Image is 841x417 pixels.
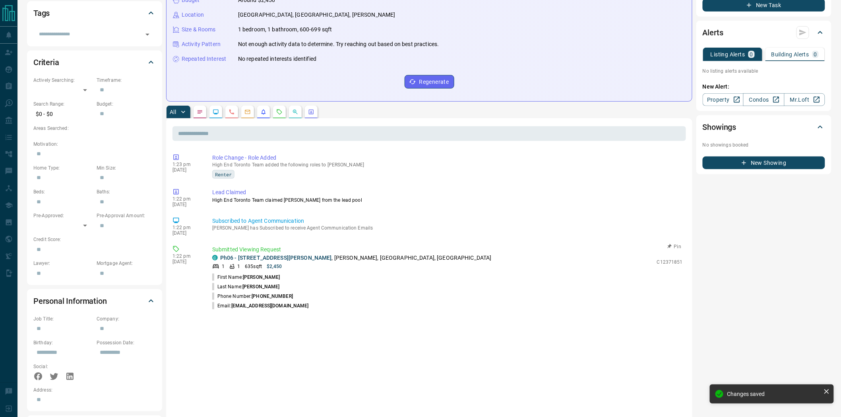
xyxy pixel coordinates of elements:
[231,303,309,309] span: [EMAIL_ADDRESS][DOMAIN_NAME]
[405,75,454,89] button: Regenerate
[97,339,156,346] p: Possession Date:
[33,295,107,307] h2: Personal Information
[212,283,280,290] p: Last Name:
[238,40,439,48] p: Not enough activity data to determine. Try reaching out based on best practices.
[238,55,316,63] p: No repeated interests identified
[33,53,156,72] div: Criteria
[97,77,156,84] p: Timeframe:
[172,253,200,259] p: 1:22 pm
[33,141,156,148] p: Motivation:
[172,162,200,167] p: 1:23 pm
[252,293,293,299] span: [PHONE_NUMBER]
[711,52,745,57] p: Listing Alerts
[814,52,817,57] p: 0
[33,292,156,311] div: Personal Information
[703,23,825,42] div: Alerts
[212,274,280,281] p: First Name:
[238,25,332,34] p: 1 bedroom, 1 bathroom, 600-699 sqft
[33,236,156,243] p: Credit Score:
[172,230,200,236] p: [DATE]
[212,162,683,168] p: High End Toronto Team added the following roles to [PERSON_NAME]
[33,260,93,267] p: Lawyer:
[33,56,59,69] h2: Criteria
[212,154,683,162] p: Role Change - Role Added
[703,118,825,137] div: Showings
[212,225,683,231] p: [PERSON_NAME] has Subscribed to receive Agent Communication Emails
[703,156,825,169] button: New Showing
[784,93,825,106] a: Mr.Loft
[197,109,203,115] svg: Notes
[97,188,156,195] p: Baths:
[97,164,156,172] p: Min Size:
[33,386,156,394] p: Address:
[245,263,262,270] p: 635 sqft
[743,93,784,106] a: Condos
[220,255,332,261] a: Ph06 - [STREET_ADDRESS][PERSON_NAME]
[215,170,232,178] span: Renter
[703,83,825,91] p: New Alert:
[229,109,235,115] svg: Calls
[222,263,225,270] p: 1
[172,196,200,202] p: 1:22 pm
[33,188,93,195] p: Beds:
[97,315,156,322] p: Company:
[33,164,93,172] p: Home Type:
[97,260,156,267] p: Mortgage Agent:
[703,68,825,75] p: No listing alerts available
[703,141,825,149] p: No showings booked
[750,52,753,57] p: 0
[243,274,280,280] span: [PERSON_NAME]
[33,7,50,19] h2: Tags
[212,293,293,300] p: Phone Number:
[292,109,298,115] svg: Opportunities
[212,245,683,254] p: Submitted Viewing Request
[33,363,93,370] p: Social:
[238,11,395,19] p: [GEOGRAPHIC_DATA], [GEOGRAPHIC_DATA], [PERSON_NAME]
[33,212,93,219] p: Pre-Approved:
[182,25,216,34] p: Size & Rooms
[727,391,820,397] div: Changes saved
[33,4,156,23] div: Tags
[212,197,683,204] p: High End Toronto Team claimed [PERSON_NAME] from the lead pool
[267,263,282,270] p: $2,450
[242,284,279,290] span: [PERSON_NAME]
[142,29,153,40] button: Open
[244,109,251,115] svg: Emails
[172,202,200,207] p: [DATE]
[308,109,314,115] svg: Agent Actions
[170,109,176,115] p: All
[172,259,200,264] p: [DATE]
[657,259,683,266] p: C12371851
[33,339,93,346] p: Birthday:
[771,52,809,57] p: Building Alerts
[97,100,156,108] p: Budget:
[703,93,744,106] a: Property
[182,40,221,48] p: Activity Pattern
[220,254,492,262] p: , [PERSON_NAME], [GEOGRAPHIC_DATA], [GEOGRAPHIC_DATA]
[260,109,267,115] svg: Listing Alerts
[703,26,723,39] h2: Alerts
[212,217,683,225] p: Subscribed to Agent Communication
[237,263,240,270] p: 1
[182,55,226,63] p: Repeated Interest
[212,255,218,261] div: condos.ca
[33,77,93,84] p: Actively Searching:
[172,225,200,230] p: 1:22 pm
[212,188,683,197] p: Lead Claimed
[703,121,736,133] h2: Showings
[33,100,93,108] p: Search Range:
[172,167,200,173] p: [DATE]
[97,212,156,219] p: Pre-Approval Amount:
[33,108,93,121] p: $0 - $0
[33,315,93,322] p: Job Title:
[182,11,204,19] p: Location
[212,302,309,309] p: Email:
[276,109,283,115] svg: Requests
[213,109,219,115] svg: Lead Browsing Activity
[33,125,156,132] p: Areas Searched:
[663,243,686,250] button: Pin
